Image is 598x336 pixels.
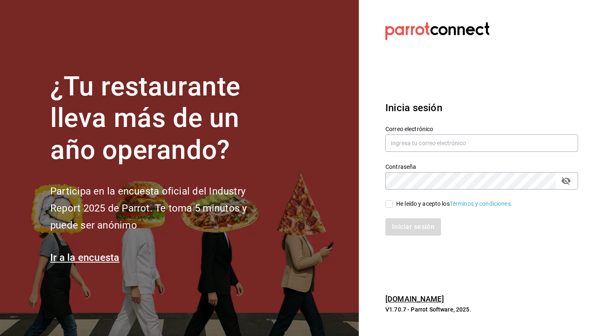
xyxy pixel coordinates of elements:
[50,252,120,263] a: Ir a la encuesta
[385,163,578,169] label: Contraseña
[450,200,512,207] a: Términos y condiciones.
[385,100,578,115] h3: Inicia sesión
[385,126,578,131] label: Correo electrónico
[50,183,274,234] h2: Participa en la encuesta oficial del Industry Report 2025 de Parrot. Te toma 5 minutos y puede se...
[385,134,578,152] input: Ingresa tu correo electrónico
[50,71,274,166] h1: ¿Tu restaurante lleva más de un año operando?
[559,174,573,188] button: passwordField
[385,295,444,303] a: [DOMAIN_NAME]
[385,305,578,314] p: V1.70.7 - Parrot Software, 2025.
[396,200,512,208] div: He leído y acepto los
